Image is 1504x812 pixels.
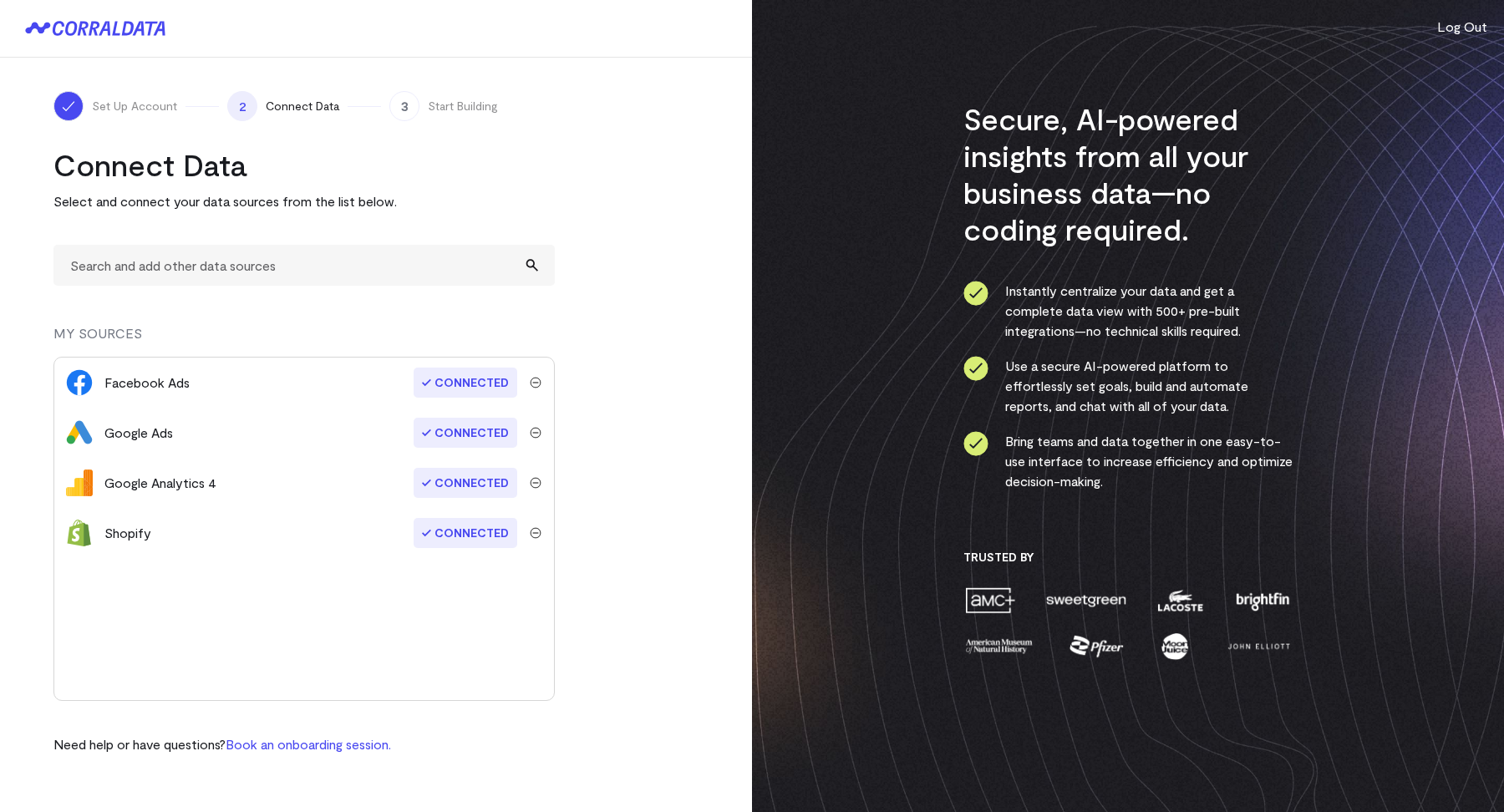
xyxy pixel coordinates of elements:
[226,736,391,752] a: Book an onboarding session.
[1225,632,1293,661] img: john-elliott-25751c40.png
[266,98,339,114] span: Connect Data
[104,373,190,393] div: Facebook Ads
[227,91,257,121] span: 2
[66,369,93,396] img: facebook_ads-56946ca1.svg
[53,191,555,211] p: Select and connect your data sources from the list below.
[92,98,177,114] span: Set Up Account
[1068,632,1125,661] img: pfizer-e137f5fc.png
[1437,17,1487,37] button: Log Out
[963,550,1293,565] h3: Trusted By
[53,734,391,754] p: Need help or have questions?
[53,323,555,357] div: MY SOURCES
[66,469,93,496] img: google_analytics_4-4ee20295.svg
[66,419,93,446] img: google_ads-c8121f33.png
[963,431,988,456] img: ico-check-circle-4b19435c.svg
[530,477,541,489] img: trash-40e54a27.svg
[530,377,541,388] img: trash-40e54a27.svg
[963,431,1293,491] li: Bring teams and data together in one easy-to-use interface to increase efficiency and optimize de...
[66,520,93,546] img: shopify-673fa4e3.svg
[530,527,541,539] img: trash-40e54a27.svg
[104,523,151,543] div: Shopify
[1158,632,1192,661] img: moon-juice-c312e729.png
[414,368,517,398] span: Connected
[1044,586,1128,615] img: sweetgreen-1d1fb32c.png
[104,473,216,493] div: Google Analytics 4
[963,356,1293,416] li: Use a secure AI-powered platform to effortlessly set goals, build and automate reports, and chat ...
[1232,586,1293,615] img: brightfin-a251e171.png
[414,418,517,448] span: Connected
[963,632,1035,661] img: amnh-5afada46.png
[53,245,555,286] input: Search and add other data sources
[963,586,1017,615] img: amc-0b11a8f1.png
[1156,586,1205,615] img: lacoste-7a6b0538.png
[963,281,988,306] img: ico-check-circle-4b19435c.svg
[414,518,517,548] span: Connected
[963,281,1293,341] li: Instantly centralize your data and get a complete data view with 500+ pre-built integrations—no t...
[530,427,541,439] img: trash-40e54a27.svg
[104,423,173,443] div: Google Ads
[414,468,517,498] span: Connected
[963,100,1293,247] h3: Secure, AI-powered insights from all your business data—no coding required.
[428,98,498,114] span: Start Building
[963,356,988,381] img: ico-check-circle-4b19435c.svg
[60,98,77,114] img: ico-check-white-5ff98cb1.svg
[389,91,419,121] span: 3
[53,146,555,183] h2: Connect Data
